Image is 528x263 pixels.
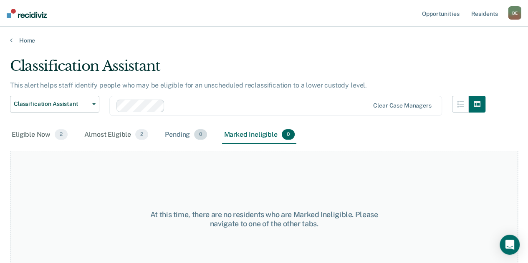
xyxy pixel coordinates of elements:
[10,96,99,113] button: Classification Assistant
[137,210,391,228] div: At this time, there are no residents who are Marked Ineligible. Please navigate to one of the oth...
[10,37,518,44] a: Home
[10,126,69,144] div: Eligible Now2
[373,102,431,109] div: Clear case managers
[10,58,485,81] div: Classification Assistant
[508,6,521,20] div: B E
[7,9,47,18] img: Recidiviz
[194,129,207,140] span: 0
[83,126,150,144] div: Almost Eligible2
[508,6,521,20] button: BE
[10,81,367,89] p: This alert helps staff identify people who may be eligible for an unscheduled reclassification to...
[14,100,89,108] span: Classification Assistant
[500,235,520,255] div: Open Intercom Messenger
[135,129,148,140] span: 2
[55,129,68,140] span: 2
[282,129,295,140] span: 0
[222,126,296,144] div: Marked Ineligible0
[163,126,209,144] div: Pending0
